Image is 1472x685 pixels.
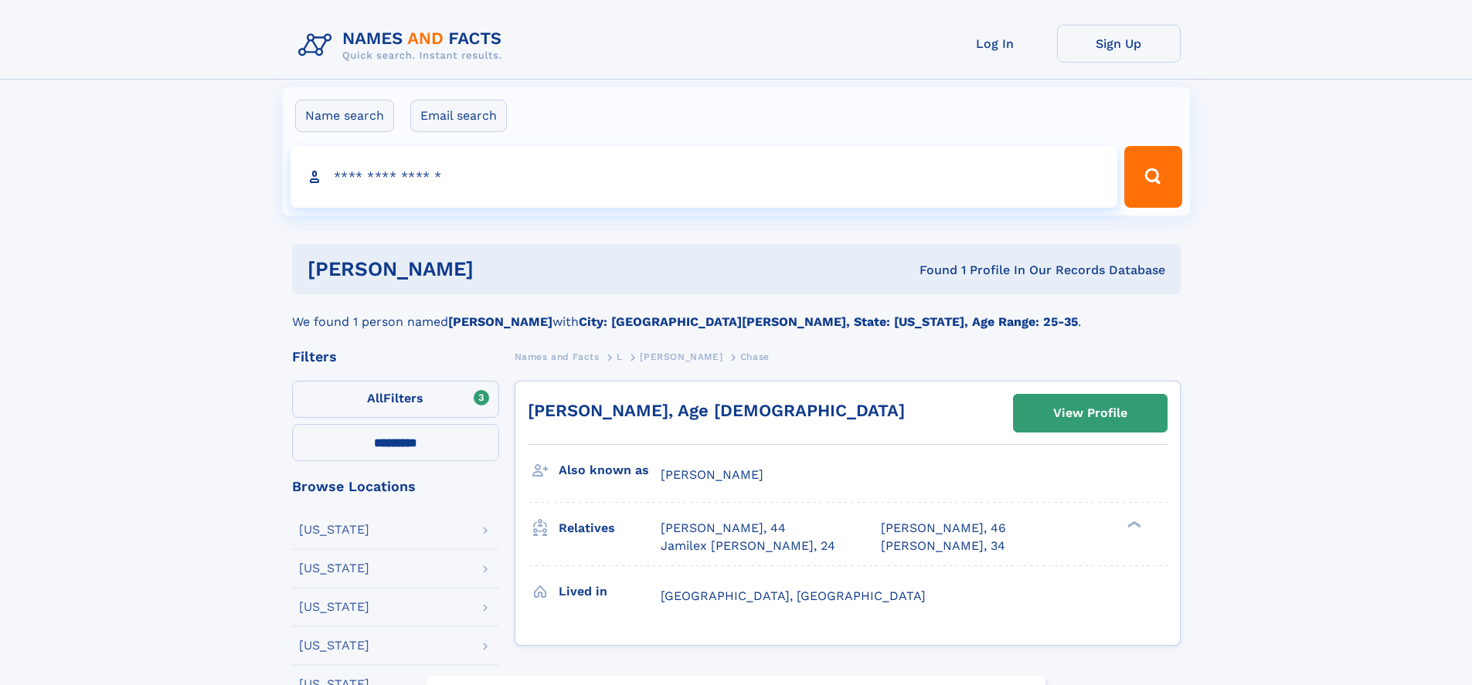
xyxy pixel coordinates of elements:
[661,467,763,482] span: [PERSON_NAME]
[295,100,394,132] label: Name search
[367,391,383,405] span: All
[299,562,369,575] div: [US_STATE]
[515,347,600,366] a: Names and Facts
[292,25,515,66] img: Logo Names and Facts
[579,314,1078,329] b: City: [GEOGRAPHIC_DATA][PERSON_NAME], State: [US_STATE], Age Range: 25-35
[448,314,552,329] b: [PERSON_NAME]
[299,639,369,652] div: [US_STATE]
[696,262,1165,279] div: Found 1 Profile In Our Records Database
[740,351,770,362] span: Chase
[933,25,1057,63] a: Log In
[881,520,1006,537] a: [PERSON_NAME], 46
[292,480,499,493] div: Browse Locations
[1124,520,1142,530] div: ❯
[292,381,499,418] label: Filters
[617,351,623,362] span: L
[299,601,369,613] div: [US_STATE]
[1057,25,1181,63] a: Sign Up
[617,347,623,366] a: L
[292,350,499,364] div: Filters
[1053,395,1127,431] div: View Profile
[410,100,507,132] label: Email search
[881,537,1005,554] a: [PERSON_NAME], 34
[299,524,369,536] div: [US_STATE]
[1014,395,1167,432] a: View Profile
[640,351,722,362] span: [PERSON_NAME]
[291,146,1118,208] input: search input
[559,457,661,483] h3: Also known as
[661,537,835,554] a: Jamilex [PERSON_NAME], 24
[661,520,786,537] a: [PERSON_NAME], 44
[661,588,926,603] span: [GEOGRAPHIC_DATA], [GEOGRAPHIC_DATA]
[528,401,905,420] a: [PERSON_NAME], Age [DEMOGRAPHIC_DATA]
[559,578,661,605] h3: Lived in
[308,259,697,279] h1: [PERSON_NAME]
[559,515,661,541] h3: Relatives
[1124,146,1181,208] button: Search Button
[640,347,722,366] a: [PERSON_NAME]
[292,294,1181,331] div: We found 1 person named with .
